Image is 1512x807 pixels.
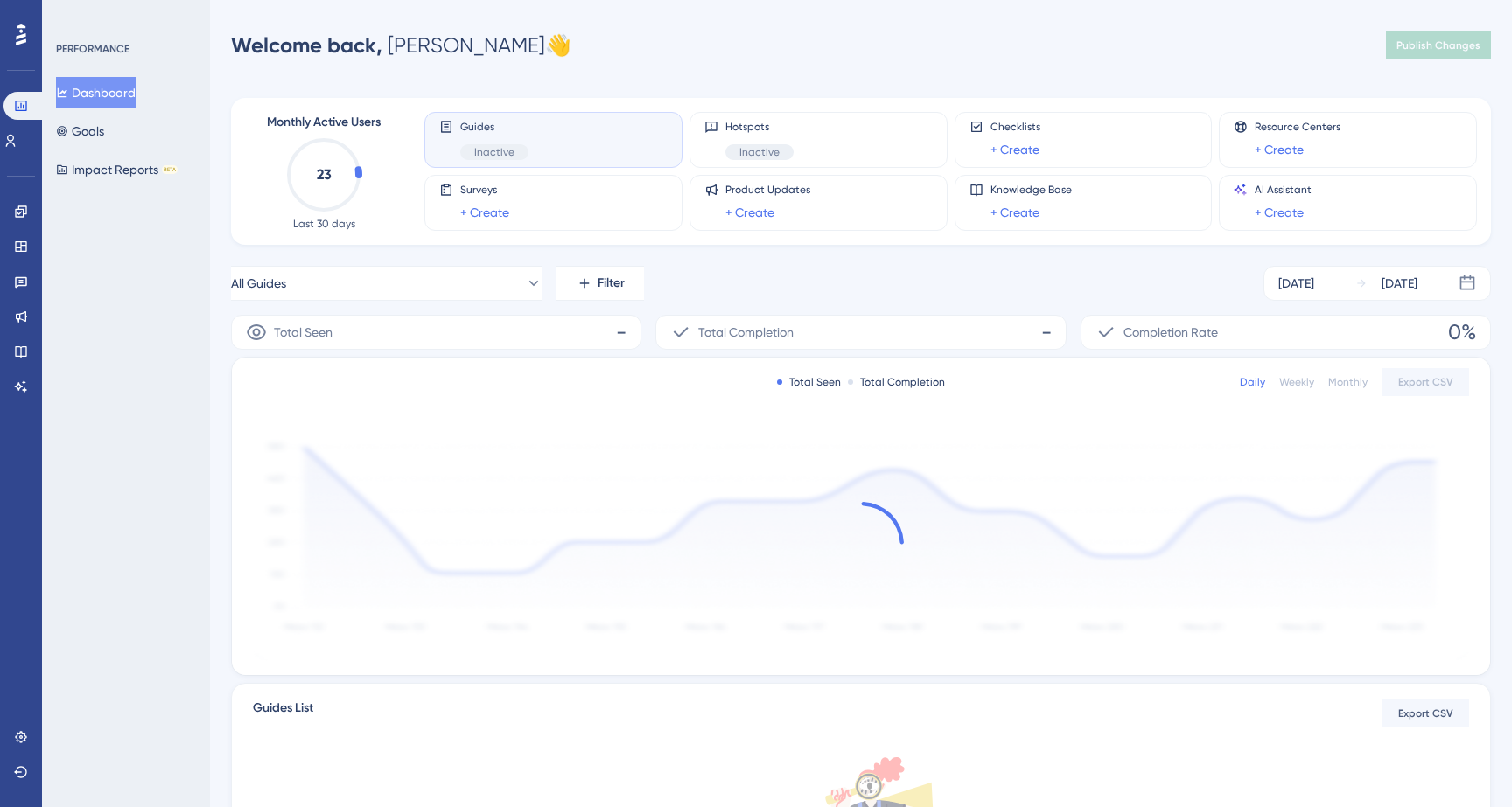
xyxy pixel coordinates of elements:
span: Knowledge Base [990,183,1072,197]
div: [DATE] [1278,273,1314,294]
a: + Create [460,202,509,223]
span: Resource Centers [1255,120,1340,134]
button: Publish Changes [1386,31,1491,59]
button: Export CSV [1382,368,1469,396]
button: Impact ReportsBETA [56,154,178,185]
span: Total Seen [274,322,332,343]
div: [PERSON_NAME] 👋 [231,31,571,59]
span: All Guides [231,273,286,294]
div: Daily [1240,375,1265,389]
div: Monthly [1328,375,1368,389]
span: Export CSV [1398,375,1453,389]
div: [DATE] [1382,273,1417,294]
button: Filter [556,266,644,301]
a: + Create [1255,139,1304,160]
span: Checklists [990,120,1040,134]
a: + Create [990,202,1039,223]
span: Publish Changes [1396,38,1480,52]
span: Export CSV [1398,706,1453,720]
span: Last 30 days [293,217,355,231]
span: Filter [598,273,625,294]
span: - [616,318,626,346]
span: Product Updates [725,183,810,197]
button: Goals [56,115,104,147]
span: Inactive [739,145,780,159]
a: + Create [990,139,1039,160]
span: Surveys [460,183,509,197]
span: Total Completion [698,322,794,343]
button: All Guides [231,266,542,301]
a: + Create [1255,202,1304,223]
div: Total Completion [848,375,945,389]
span: Welcome back, [231,32,382,58]
text: 23 [317,166,332,183]
button: Dashboard [56,77,136,108]
span: AI Assistant [1255,183,1312,197]
span: - [1041,318,1052,346]
span: Monthly Active Users [267,112,381,133]
div: Weekly [1279,375,1314,389]
button: Export CSV [1382,699,1469,727]
a: + Create [725,202,774,223]
span: 0% [1448,318,1476,346]
span: Guides [460,120,528,134]
div: PERFORMANCE [56,42,129,56]
span: Completion Rate [1123,322,1218,343]
span: Inactive [474,145,514,159]
div: BETA [162,165,178,174]
div: Total Seen [777,375,841,389]
span: Hotspots [725,120,794,134]
span: Guides List [253,698,313,729]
